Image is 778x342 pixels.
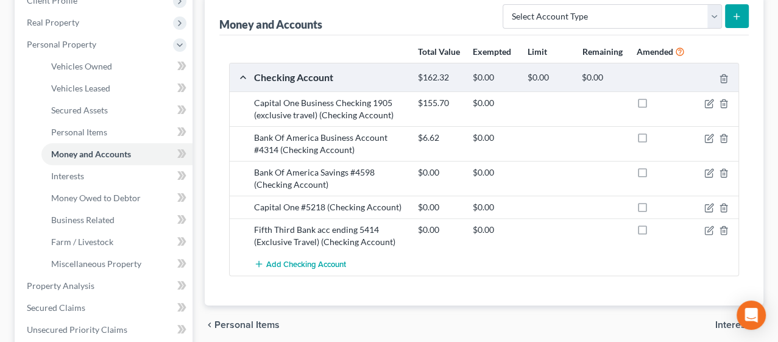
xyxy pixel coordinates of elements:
[254,253,346,276] button: Add Checking Account
[51,215,115,225] span: Business Related
[248,224,412,248] div: Fifth Third Bank acc ending 5414 (Exclusive Travel) (Checking Account)
[41,77,193,99] a: Vehicles Leased
[412,132,467,144] div: $6.62
[51,193,141,203] span: Money Owed to Debtor
[412,201,467,213] div: $0.00
[41,231,193,253] a: Farm / Livestock
[412,97,467,109] div: $155.70
[51,258,141,269] span: Miscellaneous Property
[27,17,79,27] span: Real Property
[248,97,412,121] div: Capital One Business Checking 1905 (exclusive travel) (Checking Account)
[51,83,110,93] span: Vehicles Leased
[41,187,193,209] a: Money Owed to Debtor
[41,121,193,143] a: Personal Items
[51,237,113,247] span: Farm / Livestock
[467,72,522,84] div: $0.00
[205,320,280,330] button: chevron_left Personal Items
[412,72,467,84] div: $162.32
[521,72,576,84] div: $0.00
[51,61,112,71] span: Vehicles Owned
[582,46,622,57] strong: Remaining
[27,39,96,49] span: Personal Property
[576,72,631,84] div: $0.00
[467,224,522,236] div: $0.00
[219,17,322,32] div: Money and Accounts
[17,275,193,297] a: Property Analysis
[51,171,84,181] span: Interests
[41,165,193,187] a: Interests
[737,301,766,330] div: Open Intercom Messenger
[637,46,673,57] strong: Amended
[51,105,108,115] span: Secured Assets
[715,320,754,330] span: Interests
[248,132,412,156] div: Bank Of America Business Account #4314 (Checking Account)
[41,253,193,275] a: Miscellaneous Property
[27,280,94,291] span: Property Analysis
[248,201,412,213] div: Capital One #5218 (Checking Account)
[51,127,107,137] span: Personal Items
[467,97,522,109] div: $0.00
[27,324,127,335] span: Unsecured Priority Claims
[248,71,412,84] div: Checking Account
[467,132,522,144] div: $0.00
[41,143,193,165] a: Money and Accounts
[27,302,85,313] span: Secured Claims
[41,99,193,121] a: Secured Assets
[248,166,412,191] div: Bank Of America Savings #4598 (Checking Account)
[205,320,214,330] i: chevron_left
[418,46,460,57] strong: Total Value
[473,46,511,57] strong: Exempted
[412,224,467,236] div: $0.00
[467,166,522,179] div: $0.00
[715,320,763,330] button: Interests chevron_right
[412,166,467,179] div: $0.00
[214,320,280,330] span: Personal Items
[528,46,547,57] strong: Limit
[17,297,193,319] a: Secured Claims
[266,260,346,269] span: Add Checking Account
[41,209,193,231] a: Business Related
[467,201,522,213] div: $0.00
[41,55,193,77] a: Vehicles Owned
[17,319,193,341] a: Unsecured Priority Claims
[51,149,131,159] span: Money and Accounts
